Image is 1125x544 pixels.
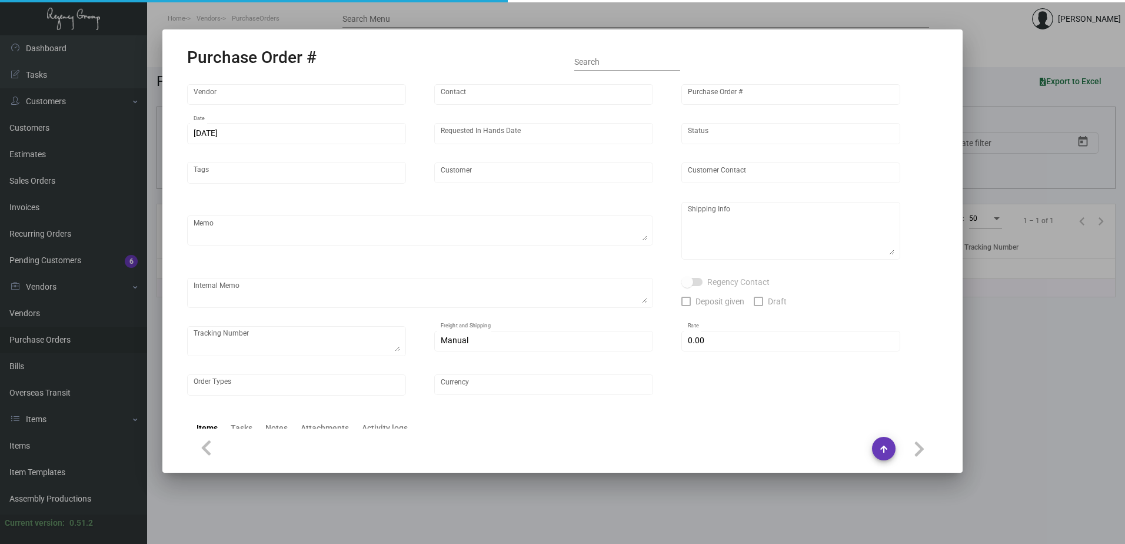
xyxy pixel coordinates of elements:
div: Tasks [231,422,252,434]
span: Deposit given [695,294,744,309]
span: Draft [768,294,787,309]
div: Current version: [5,517,65,529]
div: 0.51.2 [69,517,93,529]
div: Attachments [301,422,349,434]
span: Regency Contact [707,275,770,289]
div: Notes [265,422,288,434]
span: Manual [441,336,468,345]
div: Activity logs [362,422,408,434]
div: Items [197,422,218,434]
h2: Purchase Order # [187,48,317,68]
